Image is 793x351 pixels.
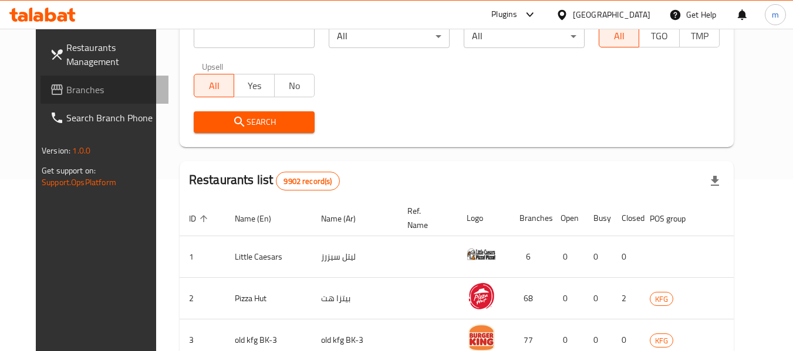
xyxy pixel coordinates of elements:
[701,167,729,195] div: Export file
[612,278,640,319] td: 2
[639,24,679,47] button: TGO
[66,111,159,125] span: Search Branch Phone
[276,176,339,187] span: 9902 record(s)
[650,212,701,226] span: POS group
[604,28,635,45] span: All
[225,236,312,278] td: Little Caesars
[679,24,720,47] button: TMP
[510,236,551,278] td: 6
[72,143,90,158] span: 1.0.0
[274,74,315,97] button: No
[279,77,310,94] span: No
[650,334,673,347] span: KFG
[66,83,159,97] span: Branches
[467,240,496,269] img: Little Caesars
[584,278,612,319] td: 0
[457,200,510,236] th: Logo
[180,236,225,278] td: 1
[612,200,640,236] th: Closed
[199,77,230,94] span: All
[464,25,585,48] div: All
[203,115,305,130] span: Search
[41,104,168,132] a: Search Branch Phone
[42,175,116,190] a: Support.OpsPlatform
[551,236,584,278] td: 0
[312,236,398,278] td: ليتل سيزرز
[194,25,315,48] input: Search for restaurant name or ID..
[41,76,168,104] a: Branches
[510,278,551,319] td: 68
[312,278,398,319] td: بيتزا هت
[467,281,496,311] img: Pizza Hut
[491,8,517,22] div: Plugins
[684,28,715,45] span: TMP
[584,236,612,278] td: 0
[180,278,225,319] td: 2
[650,292,673,306] span: KFG
[644,28,674,45] span: TGO
[573,8,650,21] div: [GEOGRAPHIC_DATA]
[202,62,224,70] label: Upsell
[584,200,612,236] th: Busy
[551,278,584,319] td: 0
[194,111,315,133] button: Search
[599,24,639,47] button: All
[772,8,779,21] span: m
[189,171,340,190] h2: Restaurants list
[510,200,551,236] th: Branches
[551,200,584,236] th: Open
[321,212,371,226] span: Name (Ar)
[239,77,269,94] span: Yes
[612,236,640,278] td: 0
[276,172,339,190] div: Total records count
[235,212,286,226] span: Name (En)
[189,212,211,226] span: ID
[41,33,168,76] a: Restaurants Management
[42,163,96,178] span: Get support on:
[407,204,443,232] span: Ref. Name
[234,74,274,97] button: Yes
[42,143,70,158] span: Version:
[329,25,450,48] div: All
[66,40,159,69] span: Restaurants Management
[194,74,234,97] button: All
[225,278,312,319] td: Pizza Hut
